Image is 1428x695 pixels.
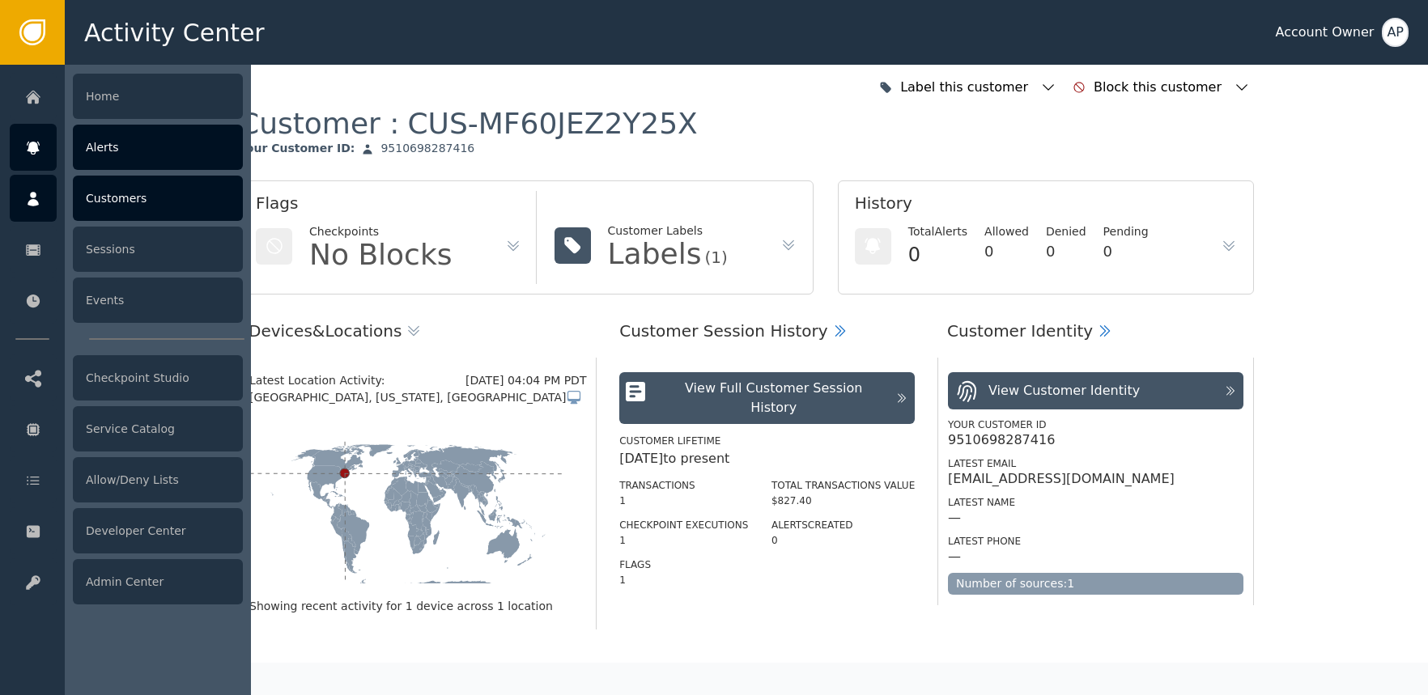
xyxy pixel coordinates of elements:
[948,372,1243,409] button: View Customer Identity
[380,142,474,156] div: 9510698287416
[608,222,728,239] div: Customer Labels
[771,519,853,531] label: Alerts Created
[249,389,566,406] span: [GEOGRAPHIC_DATA], [US_STATE], [GEOGRAPHIC_DATA]
[10,558,243,605] a: Admin Center
[619,449,915,468] div: [DATE] to present
[619,494,748,508] div: 1
[73,74,243,119] div: Home
[948,471,1175,487] div: [EMAIL_ADDRESS][DOMAIN_NAME]
[1046,240,1086,262] div: 0
[1094,78,1226,97] div: Block this customer
[619,372,915,424] button: View Full Customer Session History
[10,456,243,503] a: Allow/Deny Lists
[256,191,521,223] div: Flags
[10,277,243,324] a: Events
[73,227,243,272] div: Sessions
[984,240,1029,262] div: 0
[619,319,827,343] div: Customer Session History
[875,70,1060,105] button: Label this customer
[249,598,586,615] div: Showing recent activity for 1 device across 1 location
[84,15,265,51] span: Activity Center
[10,124,243,171] a: Alerts
[1046,223,1086,240] div: Denied
[619,533,748,548] div: 1
[1275,23,1374,42] div: Account Owner
[984,223,1029,240] div: Allowed
[73,176,243,221] div: Customers
[73,125,243,170] div: Alerts
[947,319,1093,343] div: Customer Identity
[948,432,1055,448] div: 9510698287416
[249,372,465,389] div: Latest Location Activity:
[608,239,702,269] div: Labels
[619,573,748,587] div: 1
[619,435,720,447] label: Customer Lifetime
[948,456,1243,471] div: Latest Email
[239,142,355,156] div: Your Customer ID :
[855,191,1237,223] div: History
[10,354,243,401] a: Checkpoint Studio
[948,510,961,526] div: —
[704,249,727,265] div: (1)
[73,278,243,323] div: Events
[948,573,1243,595] div: Number of sources: 1
[10,507,243,554] a: Developer Center
[771,480,915,491] label: Total Transactions Value
[948,549,961,565] div: —
[407,105,697,142] div: CUS-MF60JEZ2Y25X
[10,405,243,452] a: Service Catalog
[73,559,243,604] div: Admin Center
[948,417,1243,432] div: Your Customer ID
[988,381,1140,400] div: View Customer Identity
[908,223,967,240] div: Total Alerts
[619,480,695,491] label: Transactions
[1069,70,1254,105] button: Block this customer
[948,534,1243,549] div: Latest Phone
[1103,240,1149,262] div: 0
[771,533,915,548] div: 0
[73,508,243,553] div: Developer Center
[1382,18,1409,47] button: AP
[309,223,453,240] div: Checkpoints
[249,319,402,343] div: Devices & Locations
[908,240,967,269] div: 0
[239,105,698,142] div: Customer :
[619,559,651,570] label: Flags
[1103,223,1149,240] div: Pending
[73,406,243,451] div: Service Catalog
[73,355,243,400] div: Checkpoint Studio
[465,372,586,389] div: [DATE] 04:04 PM PDT
[660,379,887,417] div: View Full Customer Session History
[619,519,748,531] label: Checkpoint Executions
[10,73,243,120] a: Home
[10,175,243,222] a: Customers
[948,495,1243,510] div: Latest Name
[900,78,1032,97] div: Label this customer
[771,494,915,508] div: $827.40
[73,457,243,502] div: Allow/Deny Lists
[10,226,243,273] a: Sessions
[309,240,453,269] div: No Blocks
